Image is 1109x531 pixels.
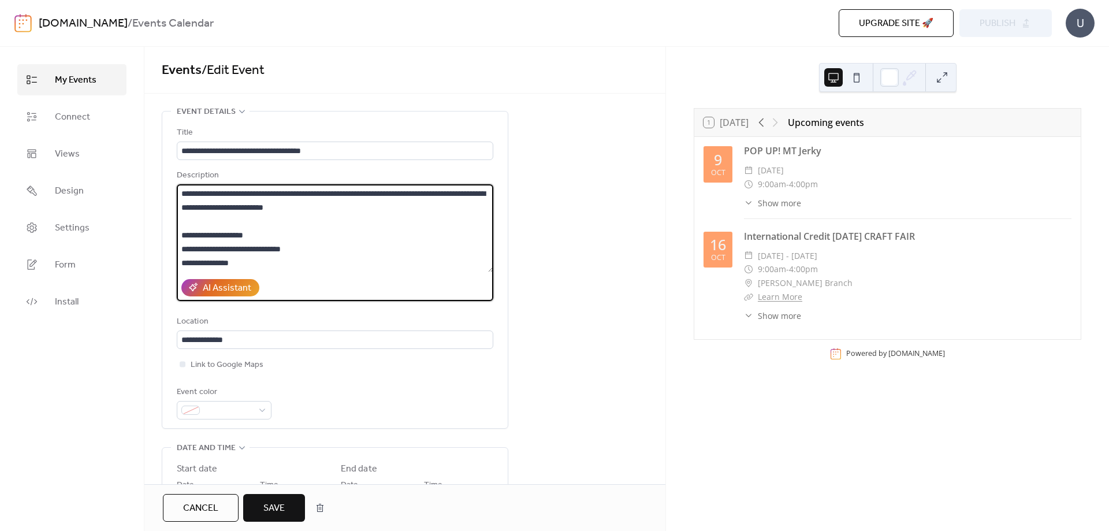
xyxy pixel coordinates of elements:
[744,197,753,209] div: ​
[17,101,126,132] a: Connect
[177,105,236,119] span: Event details
[786,262,789,276] span: -
[711,254,725,262] div: Oct
[758,249,817,263] span: [DATE] - [DATE]
[1066,9,1095,38] div: U
[710,237,726,252] div: 16
[341,462,377,476] div: End date
[744,249,753,263] div: ​
[177,478,194,492] span: Date
[181,279,259,296] button: AI Assistant
[263,502,285,515] span: Save
[14,14,32,32] img: logo
[260,478,278,492] span: Time
[202,58,265,83] span: / Edit Event
[17,249,126,280] a: Form
[17,286,126,317] a: Install
[424,478,442,492] span: Time
[744,230,915,243] a: International Credit [DATE] CRAFT FAIR
[128,13,132,35] b: /
[846,349,945,359] div: Powered by
[788,116,864,129] div: Upcoming events
[758,262,786,276] span: 9:00am
[177,462,217,476] div: Start date
[55,73,96,87] span: My Events
[183,502,218,515] span: Cancel
[758,276,853,290] span: [PERSON_NAME] Branch
[744,262,753,276] div: ​
[243,494,305,522] button: Save
[744,310,753,322] div: ​
[758,197,801,209] span: Show more
[758,291,802,302] a: Learn More
[17,175,126,206] a: Design
[17,138,126,169] a: Views
[744,276,753,290] div: ​
[55,258,76,272] span: Form
[177,169,491,183] div: Description
[786,177,789,191] span: -
[17,212,126,243] a: Settings
[177,385,269,399] div: Event color
[162,58,202,83] a: Events
[39,13,128,35] a: [DOMAIN_NAME]
[191,358,263,372] span: Link to Google Maps
[744,144,1071,158] div: POP UP! MT Jerky
[55,110,90,124] span: Connect
[55,221,90,235] span: Settings
[744,310,801,322] button: ​Show more
[789,262,818,276] span: 4:00pm
[758,177,786,191] span: 9:00am
[55,295,79,309] span: Install
[744,197,801,209] button: ​Show more
[132,13,214,35] b: Events Calendar
[341,478,358,492] span: Date
[17,64,126,95] a: My Events
[744,290,753,304] div: ​
[177,315,491,329] div: Location
[714,153,722,167] div: 9
[711,169,725,177] div: Oct
[203,281,251,295] div: AI Assistant
[789,177,818,191] span: 4:00pm
[744,177,753,191] div: ​
[839,9,954,37] button: Upgrade site 🚀
[744,164,753,177] div: ​
[758,310,801,322] span: Show more
[177,126,491,140] div: Title
[859,17,933,31] span: Upgrade site 🚀
[888,349,945,359] a: [DOMAIN_NAME]
[163,494,239,522] button: Cancel
[177,441,236,455] span: Date and time
[758,164,784,177] span: [DATE]
[55,184,84,198] span: Design
[55,147,80,161] span: Views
